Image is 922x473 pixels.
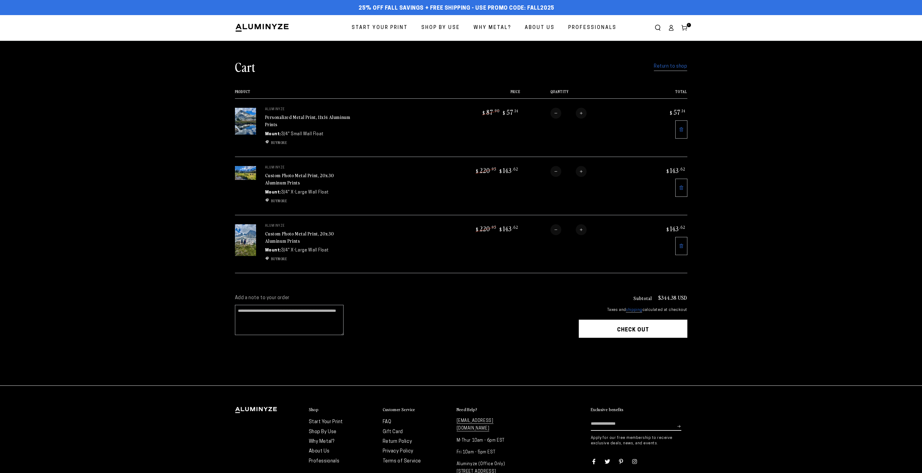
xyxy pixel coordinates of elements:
span: Why Metal? [474,24,511,32]
summary: Search our site [651,21,664,34]
span: $ [499,168,502,174]
a: Start Your Print [309,420,343,424]
bdi: 143 [499,166,518,174]
a: About Us [309,449,330,454]
bdi: 57 [669,108,685,116]
ul: Discount [265,256,356,261]
p: Fri 10am - 5pm EST [457,449,524,456]
bdi: 220 [475,224,496,233]
sup: .62 [512,225,518,230]
a: Return Policy [383,439,412,444]
li: BUYMORE [265,140,356,145]
span: $ [476,168,479,174]
bdi: 143 [499,224,518,233]
span: $ [667,168,669,174]
a: Start Your Print [347,20,412,36]
th: Product [235,90,427,98]
span: Shop By Use [421,24,460,32]
iframe: PayPal-paypal [579,350,687,363]
a: Professionals [564,20,621,36]
span: About Us [525,24,555,32]
a: Custom Photo Metal Print, 20x30 Aluminum Prints [265,172,334,186]
h2: Exclusive benefits [591,407,624,412]
p: aluminyze [265,166,356,170]
bdi: 143 [666,224,685,233]
a: Privacy Policy [383,449,413,454]
a: Return to shop [654,62,687,71]
bdi: 143 [666,166,685,174]
sup: .62 [679,166,685,171]
span: Start Your Print [352,24,408,32]
p: aluminyze [265,224,356,228]
sup: .95 [490,166,496,171]
span: Professionals [568,24,616,32]
img: 20"x30" Rectangle White Glossy Aluminyzed Photo [235,224,256,256]
h2: Need Help? [457,407,477,412]
li: BUYMORE [265,256,356,261]
input: Quantity for Custom Photo Metal Print, 20x30 Aluminum Prints [561,224,576,235]
sup: .14 [681,108,685,113]
a: Shop By Use [417,20,464,36]
dt: Mount: [265,189,281,196]
a: shipping [626,308,642,312]
a: Remove 20"x30" Rectangle White Glossy Aluminyzed Photo [675,179,687,197]
a: Why Metal? [469,20,516,36]
h2: Shop [309,407,319,412]
p: Apply for our free membership to receive exclusive deals, news, and events. [591,435,687,446]
th: Total [634,90,687,98]
p: M-Thur 10am - 6pm EST [457,437,524,444]
a: [EMAIL_ADDRESS][DOMAIN_NAME] [457,419,493,431]
sup: .62 [679,225,685,230]
a: Remove 20"x30" Rectangle White Glossy Aluminyzed Photo [675,237,687,255]
a: Gift Card [383,430,403,434]
sup: .14 [514,108,518,113]
img: 11"x14" Rectangle White Glossy Aluminyzed Photo [235,108,256,135]
button: Check out [579,320,687,338]
th: Price [427,90,520,98]
dd: 3/4" Small Wall Float [281,131,324,137]
a: Personalized Metal Print, 11x14 Aluminum Prints [265,113,350,128]
span: $ [667,226,669,232]
ul: Discount [265,140,356,145]
img: 20"x30" Rectangle White Glossy Aluminyzed Photo [235,166,256,180]
span: $ [483,110,485,116]
dt: Mount: [265,131,281,137]
dd: 3/4" X-Large Wall Float [281,189,329,196]
ul: Discount [265,198,356,203]
span: $ [499,226,502,232]
small: Taxes and calculated at checkout [579,307,687,313]
dd: 3/4" X-Large Wall Float [281,247,329,254]
p: aluminyze [265,108,356,111]
bdi: 87 [482,108,500,116]
th: Quantity [520,90,634,98]
summary: Shop [309,407,377,413]
h3: Subtotal [633,296,652,300]
img: Aluminyze [235,23,289,32]
summary: Need Help? [457,407,524,413]
input: Quantity for Personalized Metal Print, 11x14 Aluminum Prints [561,108,576,119]
a: About Us [520,20,559,36]
summary: Customer Service [383,407,451,413]
summary: Exclusive benefits [591,407,687,413]
a: Shop By Use [309,430,337,434]
a: Remove 11"x14" Rectangle White Glossy Aluminyzed Photo [675,120,687,139]
sup: .95 [490,225,496,230]
a: Terms of Service [383,459,421,464]
span: $ [503,110,505,116]
sup: .90 [493,108,500,113]
dt: Mount: [265,247,281,254]
span: $ [670,110,673,116]
bdi: 57 [502,108,518,116]
a: FAQ [383,420,391,424]
button: Subscribe [677,417,681,435]
li: BUYMORE [265,198,356,203]
h2: Customer Service [383,407,415,412]
span: 3 [688,23,690,27]
a: Why Metal? [309,439,334,444]
h1: Cart [235,59,255,75]
sup: .62 [512,166,518,171]
bdi: 220 [475,166,496,174]
p: $344.38 USD [658,295,687,300]
input: Quantity for Custom Photo Metal Print, 20x30 Aluminum Prints [561,166,576,177]
span: $ [476,226,479,232]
